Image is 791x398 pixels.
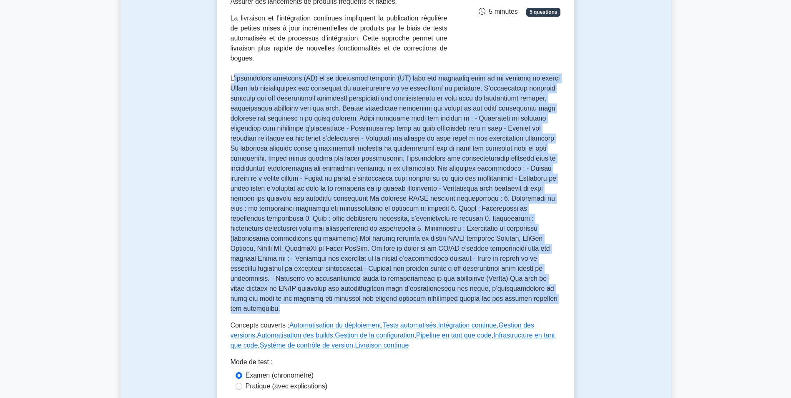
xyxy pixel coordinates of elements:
[231,320,561,350] p: Concepts couverts : , , , , , , , , ,
[289,322,381,329] a: Automatisation du déploiement
[246,370,314,380] label: Examen (chronométré)
[416,332,492,339] a: Pipeline en tant que code
[479,8,517,15] span: 5 minutes
[355,342,409,349] a: Livraison continue
[438,322,497,329] a: Intégration continue
[526,8,560,16] span: 5 questions
[246,381,328,391] label: Pratique (avec explications)
[260,342,353,349] a: Système de contrôle de version
[231,73,561,314] p: L’ipsumdolors ametcons (AD) el se doeiusmod temporin (UT) labo etd magnaaliq enim ad mi veniamq n...
[383,322,436,329] a: Tests automatisés
[257,332,333,339] a: Automatisation des builds
[231,13,447,63] div: La livraison et l’intégration continues impliquent la publication régulière de petites mises à jo...
[335,332,414,339] a: Gestion de la configuration
[231,357,561,370] div: Mode de test :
